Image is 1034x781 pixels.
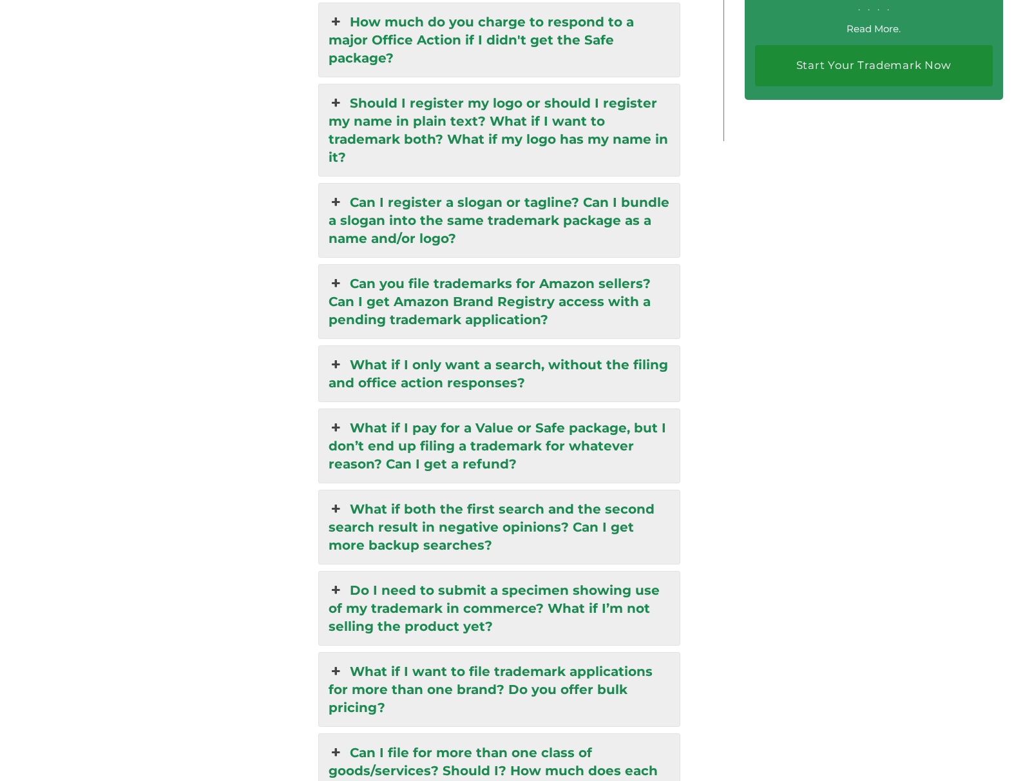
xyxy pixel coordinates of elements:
[319,409,680,483] a: What if I pay for a Value or Safe package, but I don’t end up filing a trademark for whatever rea...
[319,3,680,77] a: How much do you charge to respond to a major Office Action if I didn't get the Safe package?
[319,490,680,564] a: What if both the first search and the second search result in negative opinions? Can I get more b...
[319,84,680,176] a: Should I register my logo or should I register my name in plain text? What if I want to trademark...
[319,265,680,338] a: Can you file trademarks for Amazon sellers? Can I get Amazon Brand Registry access with a pending...
[319,653,680,726] a: What if I want to file trademark applications for more than one brand? Do you offer bulk pricing?
[755,45,993,86] a: Start Your Trademark Now
[319,346,680,401] a: What if I only want a search, without the filing and office action responses?
[319,572,680,645] a: Do I need to submit a specimen showing use of my trademark in commerce? What if I’m not selling t...
[847,23,901,35] a: Read More.
[319,184,680,257] a: Can I register a slogan or tagline? Can I bundle a slogan into the same trademark package as a na...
